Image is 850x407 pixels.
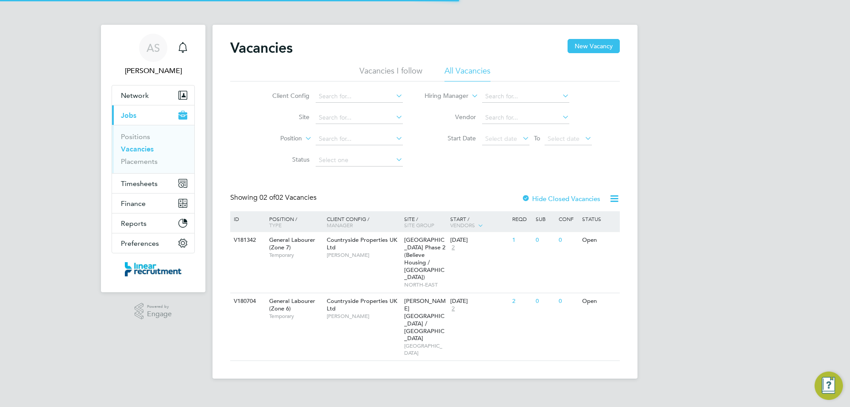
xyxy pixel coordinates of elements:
[121,157,158,166] a: Placements
[402,211,448,233] div: Site /
[112,34,195,76] a: AS[PERSON_NAME]
[101,25,205,292] nav: Main navigation
[230,193,318,202] div: Showing
[121,199,146,208] span: Finance
[327,252,400,259] span: [PERSON_NAME]
[121,239,159,248] span: Preferences
[135,303,172,320] a: Powered byEngage
[482,90,569,103] input: Search for...
[269,252,322,259] span: Temporary
[121,179,158,188] span: Timesheets
[112,85,194,105] button: Network
[327,313,400,320] span: [PERSON_NAME]
[259,193,275,202] span: 02 of
[316,90,403,103] input: Search for...
[230,39,293,57] h2: Vacancies
[404,281,446,288] span: NORTH-EAST
[269,313,322,320] span: Temporary
[450,236,508,244] div: [DATE]
[533,293,556,310] div: 0
[147,42,160,54] span: AS
[327,236,397,251] span: Countryside Properties UK Ltd
[580,293,618,310] div: Open
[327,297,397,312] span: Countryside Properties UK Ltd
[556,232,580,248] div: 0
[580,211,618,226] div: Status
[121,91,149,100] span: Network
[531,132,543,144] span: To
[522,194,600,203] label: Hide Closed Vacancies
[404,297,446,342] span: [PERSON_NAME][GEOGRAPHIC_DATA] / [GEOGRAPHIC_DATA]
[510,293,533,310] div: 2
[232,232,263,248] div: V181342
[112,213,194,233] button: Reports
[112,105,194,125] button: Jobs
[556,211,580,226] div: Conf
[269,297,315,312] span: General Labourer (Zone 6)
[510,211,533,226] div: Reqd
[316,154,403,167] input: Select one
[112,174,194,193] button: Timesheets
[263,211,325,233] div: Position /
[533,232,556,248] div: 0
[450,244,456,252] span: 2
[425,134,476,142] label: Start Date
[450,305,456,313] span: 2
[121,145,154,153] a: Vacancies
[269,236,315,251] span: General Labourer (Zone 7)
[232,293,263,310] div: V180704
[269,221,282,229] span: Type
[112,262,195,276] a: Go to home page
[121,132,150,141] a: Positions
[815,372,843,400] button: Engage Resource Center
[112,194,194,213] button: Finance
[556,293,580,310] div: 0
[404,342,446,356] span: [GEOGRAPHIC_DATA]
[112,66,195,76] span: Alyssa Smith
[482,112,569,124] input: Search for...
[325,211,402,233] div: Client Config /
[259,113,309,121] label: Site
[251,134,302,143] label: Position
[316,133,403,145] input: Search for...
[580,232,618,248] div: Open
[485,135,517,143] span: Select date
[121,111,136,120] span: Jobs
[548,135,580,143] span: Select date
[533,211,556,226] div: Sub
[125,262,182,276] img: linearrecruitment-logo-retina.png
[568,39,620,53] button: New Vacancy
[404,236,445,281] span: [GEOGRAPHIC_DATA] Phase 2 (Believe Housing / [GEOGRAPHIC_DATA])
[448,211,510,233] div: Start /
[316,112,403,124] input: Search for...
[444,66,491,81] li: All Vacancies
[425,113,476,121] label: Vendor
[417,92,468,101] label: Hiring Manager
[404,221,434,229] span: Site Group
[327,221,353,229] span: Manager
[147,303,172,310] span: Powered by
[112,233,194,253] button: Preferences
[112,125,194,173] div: Jobs
[450,221,475,229] span: Vendors
[259,193,317,202] span: 02 Vacancies
[121,219,147,228] span: Reports
[259,92,309,100] label: Client Config
[359,66,422,81] li: Vacancies I follow
[450,298,508,305] div: [DATE]
[147,310,172,318] span: Engage
[259,155,309,163] label: Status
[510,232,533,248] div: 1
[232,211,263,226] div: ID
